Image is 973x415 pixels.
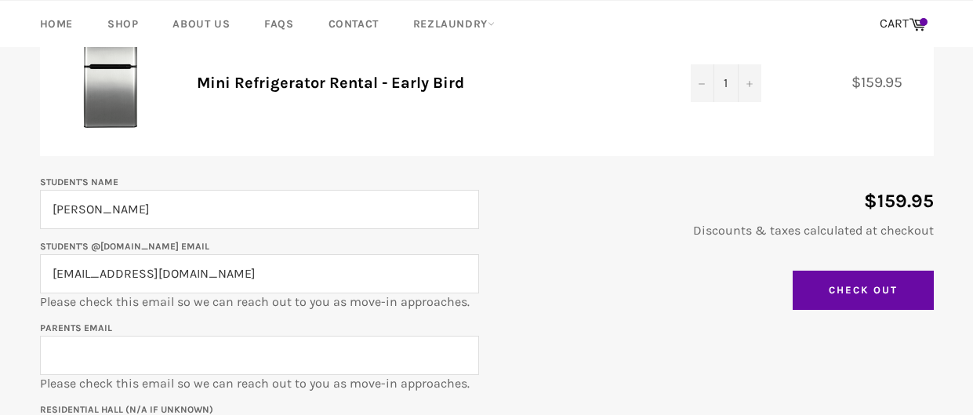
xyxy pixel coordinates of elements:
[40,241,209,252] label: Student's @[DOMAIN_NAME] email
[398,1,510,47] a: RezLaundry
[495,188,934,214] p: $159.95
[793,271,934,310] input: Check Out
[495,222,934,239] p: Discounts & taxes calculated at checkout
[92,1,154,47] a: Shop
[40,322,112,333] label: Parents email
[40,237,479,311] p: Please check this email so we can reach out to you as move-in approaches.
[249,1,309,47] a: FAQs
[738,64,761,102] button: Increase quantity
[851,73,918,91] span: $159.95
[197,74,464,92] a: Mini Refrigerator Rental - Early Bird
[40,404,213,415] label: Residential Hall (N/A if unknown)
[691,64,714,102] button: Decrease quantity
[40,319,479,392] p: Please check this email so we can reach out to you as move-in approaches.
[24,1,89,47] a: Home
[40,177,118,187] label: Student's Name
[64,34,158,128] img: Mini Refrigerator Rental - Early Bird
[157,1,245,47] a: About Us
[313,1,394,47] a: Contact
[872,8,934,41] a: CART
